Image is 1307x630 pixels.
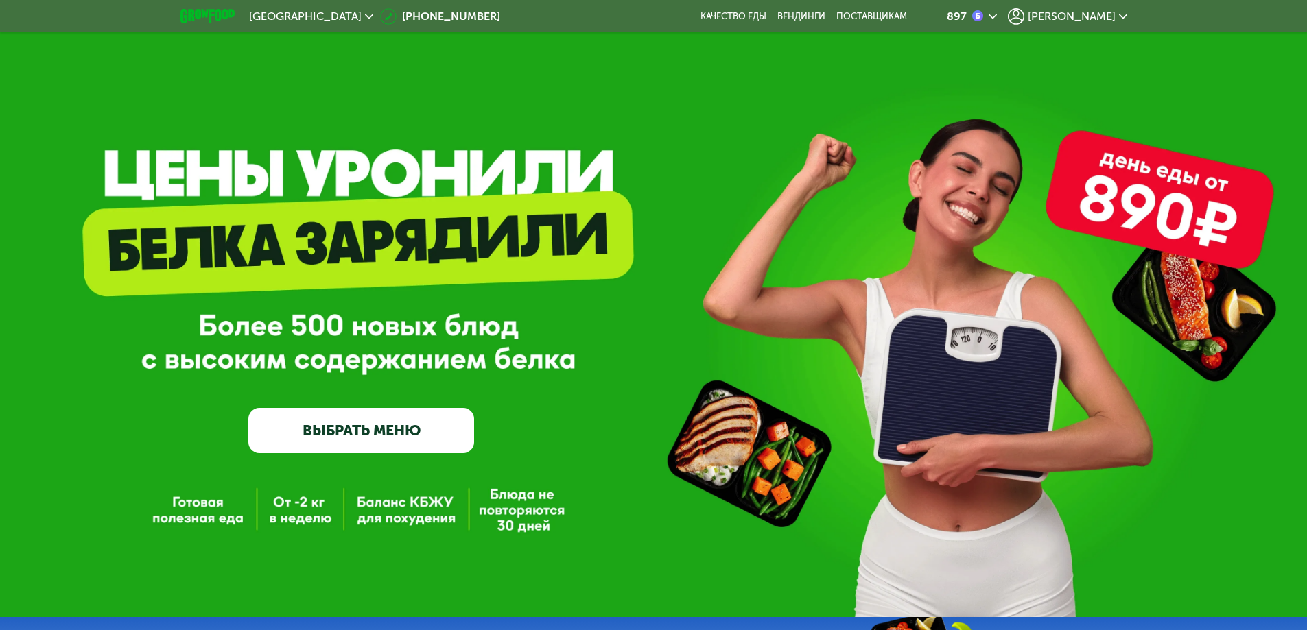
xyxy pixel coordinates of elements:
a: Качество еды [700,11,766,22]
a: [PHONE_NUMBER] [380,8,500,25]
a: ВЫБРАТЬ МЕНЮ [248,408,474,453]
span: [PERSON_NAME] [1028,11,1116,22]
div: поставщикам [836,11,907,22]
div: 897 [947,11,967,22]
span: [GEOGRAPHIC_DATA] [249,11,362,22]
a: Вендинги [777,11,825,22]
